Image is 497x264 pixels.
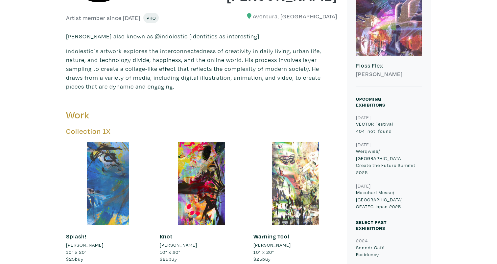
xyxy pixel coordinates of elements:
span: buy [66,256,83,262]
small: 2024 [356,237,368,244]
small: [DATE] [356,141,371,148]
h6: Aventura, [GEOGRAPHIC_DATA] [207,13,338,20]
span: 10" x 20" [253,249,274,255]
a: Warning Tool [253,233,289,240]
a: Knot [160,233,173,240]
h5: Collection 1X [66,127,337,136]
h6: Artist member since [DATE] [66,14,140,22]
span: buy [253,256,271,262]
li: [PERSON_NAME] [253,241,291,249]
span: 10" x 20" [160,249,180,255]
a: [PERSON_NAME] [66,241,150,249]
p: Makuhari Messe/ [GEOGRAPHIC_DATA] CEATEC Japan 2025 [356,189,422,210]
span: $25 [160,256,169,262]
li: [PERSON_NAME] [160,241,197,249]
h6: Floss Flex [356,62,422,69]
small: [DATE] [356,183,371,189]
p: Sonndr Café Residency [356,244,422,258]
p: VECTOR Festival 404_not_found [356,120,422,134]
a: Splash! [66,233,86,240]
p: Werqwise/ [GEOGRAPHIC_DATA] Create the Future Summit 2025 [356,148,422,176]
h3: Work [66,109,197,121]
span: buy [160,256,177,262]
span: $25 [66,256,75,262]
li: [PERSON_NAME] [66,241,104,249]
small: [DATE] [356,114,371,120]
h6: [PERSON_NAME] [356,71,422,78]
span: $25 [253,256,262,262]
span: Pro [146,15,156,21]
p: [PERSON_NAME] also known as @indolestic [identities as interesting] [66,32,337,41]
a: [PERSON_NAME] [253,241,337,249]
small: Upcoming Exhibitions [356,96,385,108]
a: [PERSON_NAME] [160,241,244,249]
span: 10" x 20" [66,249,87,255]
small: Select Past Exhibitions [356,219,387,231]
p: Indolestic´s artwork explores the interconnectedness of creativity in daily living, urban life, n... [66,47,337,91]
